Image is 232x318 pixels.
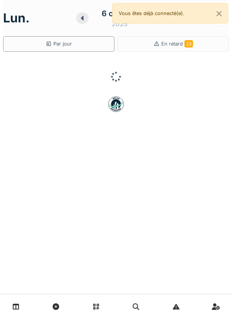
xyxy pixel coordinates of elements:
[46,40,72,47] div: Par jour
[108,96,124,112] img: badge-BVDL4wpA.svg
[161,41,193,47] span: En retard
[112,19,128,29] div: 2025
[3,11,30,25] h1: lun.
[184,40,193,47] span: 23
[112,3,228,24] div: Vous êtes déjà connecté(e).
[102,8,138,19] div: 6 octobre
[210,3,228,24] button: Close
